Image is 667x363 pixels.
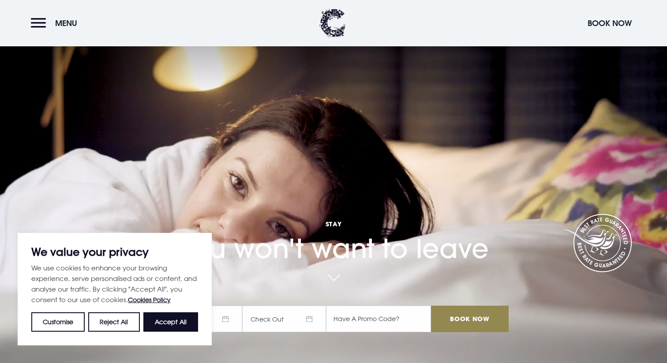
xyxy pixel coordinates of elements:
button: Book Now [583,14,636,33]
span: Stay [158,220,509,228]
span: Check Out [242,306,326,332]
button: Accept All [143,312,198,332]
p: We value your privacy [31,247,198,257]
h1: You won't want to leave [158,196,509,264]
img: Clandeboye Lodge [319,9,346,37]
button: Reject All [88,312,139,332]
a: Cookies Policy [128,296,171,303]
button: Customise [31,312,85,332]
button: Menu [31,14,82,33]
input: Have A Promo Code? [326,306,431,332]
span: Menu [55,18,77,28]
input: Book Now [431,306,509,332]
p: We use cookies to enhance your browsing experience, serve personalised ads or content, and analys... [31,262,198,305]
div: We value your privacy [18,233,212,345]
